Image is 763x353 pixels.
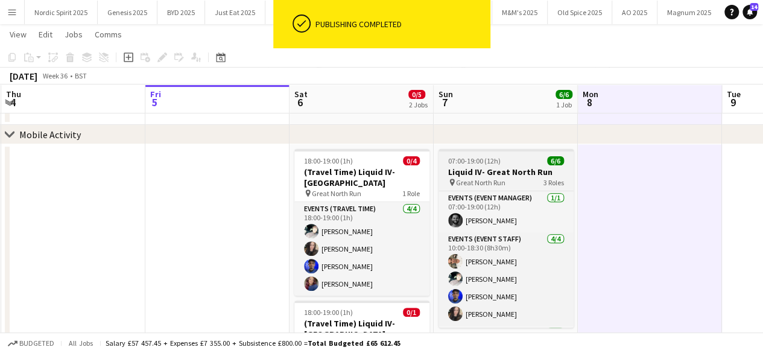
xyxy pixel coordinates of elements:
[402,189,420,198] span: 1 Role
[98,1,157,24] button: Genesis 2025
[65,29,83,40] span: Jobs
[581,95,598,109] span: 8
[40,71,70,80] span: Week 36
[6,337,56,350] button: Budgeted
[492,1,548,24] button: M&M's 2025
[90,27,127,42] a: Comms
[750,3,758,11] span: 14
[438,89,453,100] span: Sun
[304,308,353,317] span: 18:00-19:00 (1h)
[106,339,400,348] div: Salary £57 457.45 + Expenses £7 355.00 + Subsistence £800.00 =
[456,178,505,187] span: Great North Run
[438,191,574,232] app-card-role: Events (Event Manager)1/107:00-19:00 (12h)[PERSON_NAME]
[408,90,425,99] span: 0/5
[294,318,429,340] h3: (Travel Time) Liquid IV- [GEOGRAPHIC_DATA]
[727,89,741,100] span: Tue
[294,89,308,100] span: Sat
[95,29,122,40] span: Comms
[148,95,161,109] span: 5
[403,308,420,317] span: 0/1
[583,89,598,100] span: Mon
[19,339,54,348] span: Budgeted
[157,1,205,24] button: BYD 2025
[60,27,87,42] a: Jobs
[438,232,574,326] app-card-role: Events (Event Staff)4/410:00-18:30 (8h30m)[PERSON_NAME][PERSON_NAME][PERSON_NAME][PERSON_NAME]
[304,156,353,165] span: 18:00-19:00 (1h)
[34,27,57,42] a: Edit
[409,100,428,109] div: 2 Jobs
[4,95,21,109] span: 4
[612,1,657,24] button: AO 2025
[265,1,321,24] button: Aussie 2025
[75,71,87,80] div: BST
[438,167,574,177] h3: Liquid IV- Great North Run
[5,27,31,42] a: View
[725,95,741,109] span: 9
[293,95,308,109] span: 6
[742,5,757,19] a: 14
[437,95,453,109] span: 7
[6,89,21,100] span: Thu
[205,1,265,24] button: Just Eat 2025
[294,149,429,296] app-job-card: 18:00-19:00 (1h)0/4(Travel Time) Liquid IV- [GEOGRAPHIC_DATA] Great North Run1 RoleEvents (Travel...
[448,156,501,165] span: 07:00-19:00 (12h)
[19,129,81,141] div: Mobile Activity
[312,189,361,198] span: Great North Run
[10,70,37,82] div: [DATE]
[543,178,564,187] span: 3 Roles
[657,1,721,24] button: Magnum 2025
[10,29,27,40] span: View
[66,339,95,348] span: All jobs
[294,167,429,188] h3: (Travel Time) Liquid IV- [GEOGRAPHIC_DATA]
[438,149,574,328] app-job-card: 07:00-19:00 (12h)6/6Liquid IV- Great North Run Great North Run3 RolesEvents (Event Manager)1/107:...
[25,1,98,24] button: Nordic Spirit 2025
[403,156,420,165] span: 0/4
[547,156,564,165] span: 6/6
[150,89,161,100] span: Fri
[556,90,572,99] span: 6/6
[548,1,612,24] button: Old Spice 2025
[39,29,52,40] span: Edit
[294,202,429,296] app-card-role: Events (Travel Time)4/418:00-19:00 (1h)[PERSON_NAME][PERSON_NAME][PERSON_NAME][PERSON_NAME]
[315,19,486,30] div: Publishing completed
[308,339,400,348] span: Total Budgeted £65 612.45
[556,100,572,109] div: 1 Job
